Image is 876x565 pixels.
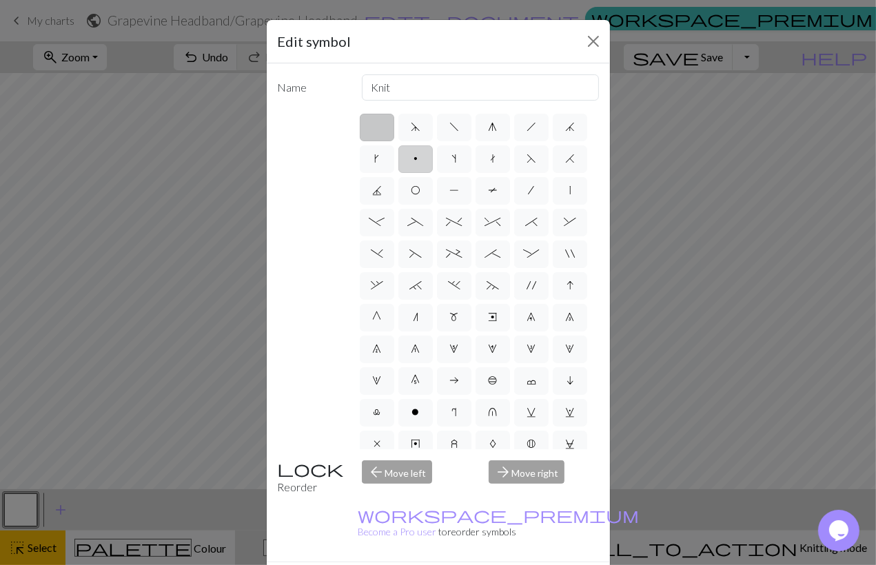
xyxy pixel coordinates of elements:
span: C [565,438,575,449]
span: , [371,280,383,291]
span: / [529,185,535,196]
span: J [372,185,382,196]
span: A [489,438,496,449]
label: Name [269,74,354,101]
span: x [374,438,380,449]
span: + [447,248,462,259]
span: b [488,375,498,386]
span: 8 [566,311,575,322]
span: c [527,375,536,386]
span: & [564,216,576,227]
span: 4 [489,343,498,354]
span: f [449,121,459,132]
span: k [375,153,380,164]
span: n [413,311,418,322]
span: ) [371,248,383,259]
span: P [449,185,459,196]
span: T [488,185,498,196]
span: s [452,153,457,164]
span: d [411,121,420,132]
span: ` [409,280,422,291]
span: " [565,248,575,259]
span: l [374,407,381,418]
iframe: chat widget [818,510,862,551]
span: | [569,185,571,196]
span: a [449,375,459,386]
span: ; [485,248,501,259]
span: _ [408,216,424,227]
span: p [414,153,418,164]
span: F [527,153,536,164]
span: H [565,153,575,164]
a: Become a Pro user [358,509,639,537]
span: ^ [485,216,501,227]
span: z [451,438,458,449]
span: I [567,280,573,291]
span: g [489,121,498,132]
span: e [489,311,498,322]
button: Close [582,30,604,52]
span: 5 [450,343,459,354]
small: to reorder symbols [358,509,639,537]
span: % [447,216,462,227]
span: 2 [566,343,575,354]
span: t [490,153,496,164]
span: u [489,407,498,418]
span: G [373,311,382,322]
span: w [565,407,575,418]
span: h [527,121,536,132]
div: Reorder [269,460,354,495]
span: o [412,407,420,418]
span: O [411,185,420,196]
span: i [567,375,573,386]
span: 7 [373,343,382,354]
h5: Edit symbol [278,31,352,52]
span: 3 [527,343,536,354]
span: ( [409,248,422,259]
span: . [448,280,460,291]
span: - [369,216,385,227]
span: r [452,407,457,418]
span: : [524,248,540,259]
span: ' [527,280,536,291]
span: 1 [373,375,382,386]
span: 0 [411,375,420,386]
span: ~ [487,280,499,291]
span: 9 [527,311,536,322]
span: m [450,311,459,322]
span: y [411,438,420,449]
span: workspace_premium [358,505,639,524]
span: j [565,121,575,132]
span: v [527,407,536,418]
span: B [527,438,536,449]
span: 6 [411,343,420,354]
